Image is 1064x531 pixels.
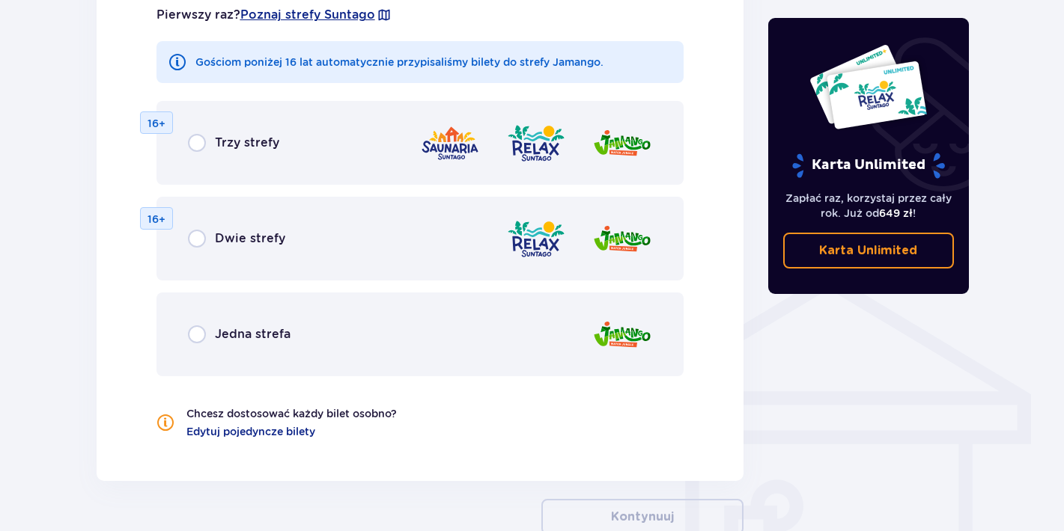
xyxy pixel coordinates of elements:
p: 16+ [148,212,165,227]
img: zone logo [592,218,652,260]
p: Karta Unlimited [791,153,946,179]
p: Trzy strefy [215,135,279,151]
p: Chcesz dostosować każdy bilet osobno? [186,406,397,421]
a: Poznaj strefy Suntago [240,7,375,23]
img: zone logo [420,122,480,165]
p: Zapłać raz, korzystaj przez cały rok. Już od ! [783,191,954,221]
p: Jedna strefa [215,326,291,343]
p: Kontynuuj [611,509,674,525]
span: 649 zł [879,207,913,219]
p: Pierwszy raz? [156,7,392,23]
a: Karta Unlimited [783,233,954,268]
p: Gościom poniżej 16 lat automatycznie przypisaliśmy bilety do strefy Jamango. [195,55,604,70]
img: zone logo [506,122,566,165]
a: Edytuj pojedyncze bilety [186,424,315,439]
img: zone logo [506,218,566,260]
img: zone logo [592,122,652,165]
p: Dwie strefy [215,230,285,247]
p: 16+ [148,116,165,131]
img: zone logo [592,313,652,356]
p: Karta Unlimited [819,242,917,259]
